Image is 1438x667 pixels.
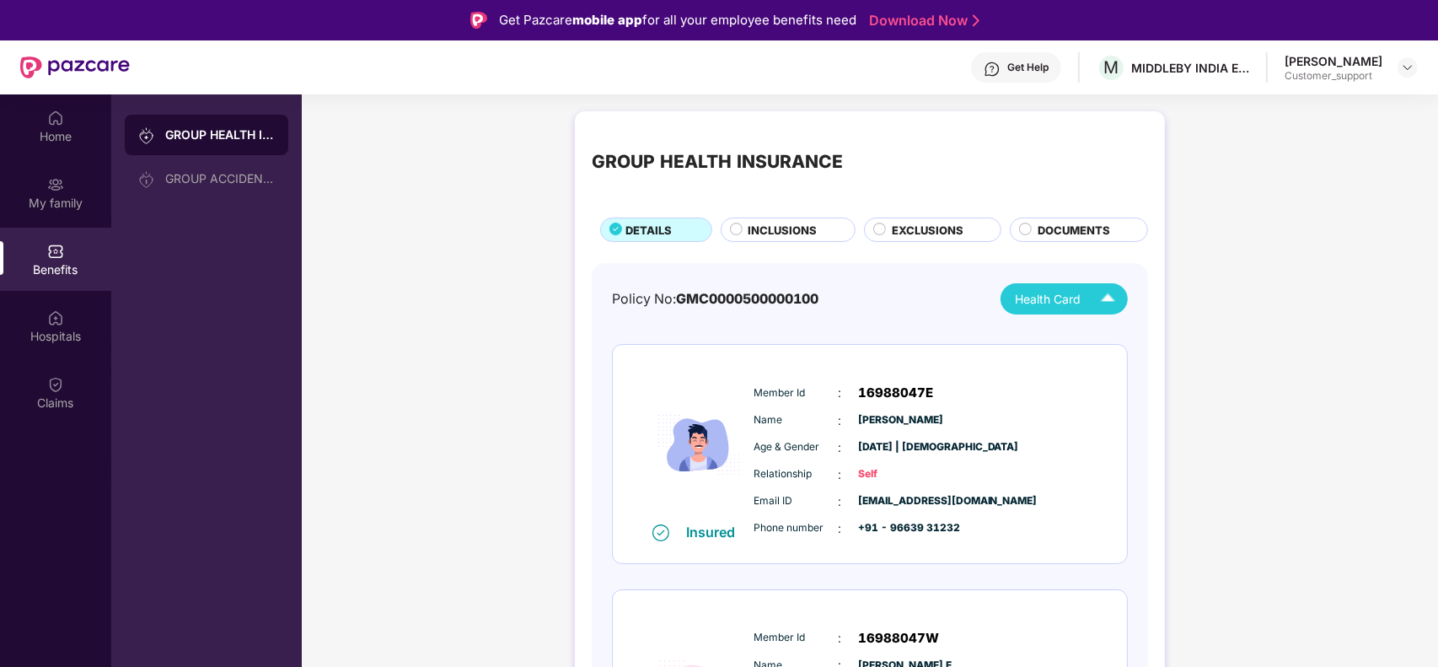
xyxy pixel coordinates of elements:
img: svg+xml;base64,PHN2ZyB3aWR0aD0iMjAiIGhlaWdodD0iMjAiIHZpZXdCb3g9IjAgMCAyMCAyMCIgZmlsbD0ibm9uZSIgeG... [47,176,64,193]
img: Logo [470,12,487,29]
img: Stroke [973,12,979,30]
strong: mobile app [572,12,642,28]
span: [PERSON_NAME] [858,412,942,428]
span: [EMAIL_ADDRESS][DOMAIN_NAME] [858,493,942,509]
span: : [838,465,841,484]
span: Phone number [754,520,838,536]
div: Get Help [1007,61,1049,74]
span: Health Card [1015,290,1081,309]
div: Policy No: [612,288,818,309]
span: : [838,492,841,511]
span: DOCUMENTS [1038,222,1110,239]
div: Get Pazcare for all your employee benefits need [499,10,856,30]
span: Member Id [754,385,838,401]
span: Self [858,466,942,482]
span: Email ID [754,493,838,509]
img: Icuh8uwCUCF+XjCZyLQsAKiDCM9HiE6CMYmKQaPGkZKaA32CAAACiQcFBJY0IsAAAAASUVORK5CYII= [1093,284,1123,314]
span: : [838,411,841,430]
span: : [838,384,841,402]
span: 16988047W [858,628,939,648]
div: Customer_support [1285,69,1382,83]
span: M [1104,57,1119,78]
span: : [838,519,841,538]
span: +91 - 96639 31232 [858,520,942,536]
img: svg+xml;base64,PHN2ZyBpZD0iSG9tZSIgeG1sbnM9Imh0dHA6Ly93d3cudzMub3JnLzIwMDAvc3ZnIiB3aWR0aD0iMjAiIG... [47,110,64,126]
div: GROUP ACCIDENTAL INSURANCE [165,172,275,186]
div: [PERSON_NAME] [1285,53,1382,69]
button: Health Card [1001,283,1128,315]
a: Download Now [869,12,974,30]
span: [DATE] | [DEMOGRAPHIC_DATA] [858,439,942,455]
img: svg+xml;base64,PHN2ZyBpZD0iSGVscC0zMngzMiIgeG1sbnM9Imh0dHA6Ly93d3cudzMub3JnLzIwMDAvc3ZnIiB3aWR0aD... [984,61,1001,78]
div: MIDDLEBY INDIA ENGINEERING PRIVATE LIMITED - 1 [1131,60,1249,76]
img: New Pazcare Logo [20,56,130,78]
span: EXCLUSIONS [892,222,963,239]
img: svg+xml;base64,PHN2ZyB3aWR0aD0iMjAiIGhlaWdodD0iMjAiIHZpZXdCb3g9IjAgMCAyMCAyMCIgZmlsbD0ibm9uZSIgeG... [138,127,155,144]
img: svg+xml;base64,PHN2ZyBpZD0iSG9zcGl0YWxzIiB4bWxucz0iaHR0cDovL3d3dy53My5vcmcvMjAwMC9zdmciIHdpZHRoPS... [47,309,64,326]
span: : [838,629,841,648]
div: GROUP HEALTH INSURANCE [165,126,275,143]
img: svg+xml;base64,PHN2ZyBpZD0iQmVuZWZpdHMiIHhtbG5zPSJodHRwOi8vd3d3LnczLm9yZy8yMDAwL3N2ZyIgd2lkdGg9Ij... [47,243,64,260]
span: 16988047E [858,383,933,403]
span: Relationship [754,466,838,482]
span: INCLUSIONS [749,222,818,239]
div: GROUP HEALTH INSURANCE [592,148,843,176]
img: icon [648,367,749,523]
img: svg+xml;base64,PHN2ZyBpZD0iQ2xhaW0iIHhtbG5zPSJodHRwOi8vd3d3LnczLm9yZy8yMDAwL3N2ZyIgd2lkdGg9IjIwIi... [47,376,64,393]
span: DETAILS [625,222,672,239]
span: : [838,438,841,457]
span: Age & Gender [754,439,838,455]
span: Name [754,412,838,428]
img: svg+xml;base64,PHN2ZyB3aWR0aD0iMjAiIGhlaWdodD0iMjAiIHZpZXdCb3g9IjAgMCAyMCAyMCIgZmlsbD0ibm9uZSIgeG... [138,171,155,188]
div: Insured [686,524,745,541]
span: Member Id [754,630,838,646]
span: GMC0000500000100 [676,291,818,307]
img: svg+xml;base64,PHN2ZyBpZD0iRHJvcGRvd24tMzJ4MzIiIHhtbG5zPSJodHRwOi8vd3d3LnczLm9yZy8yMDAwL3N2ZyIgd2... [1401,61,1414,74]
img: svg+xml;base64,PHN2ZyB4bWxucz0iaHR0cDovL3d3dy53My5vcmcvMjAwMC9zdmciIHdpZHRoPSIxNiIgaGVpZ2h0PSIxNi... [652,524,669,541]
